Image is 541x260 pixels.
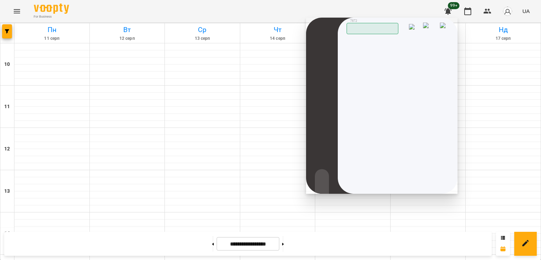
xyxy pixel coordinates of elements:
[15,24,88,35] h6: Пн
[4,103,10,111] h6: 11
[166,35,239,42] h6: 13 серп
[241,35,314,42] h6: 14 серп
[91,35,164,42] h6: 12 серп
[467,24,540,35] h6: Нд
[522,7,530,15] span: UA
[4,61,10,68] h6: 10
[503,6,512,16] img: avatar_s.png
[4,145,10,153] h6: 12
[241,24,314,35] h6: Чт
[4,187,10,195] h6: 13
[34,14,69,19] span: For Business
[15,35,88,42] h6: 11 серп
[8,3,25,20] button: Menu
[91,24,164,35] h6: Вт
[520,5,533,18] button: UA
[448,2,460,9] span: 99+
[166,24,239,35] h6: Ср
[34,4,69,14] img: Voopty Logo
[467,35,540,42] h6: 17 серп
